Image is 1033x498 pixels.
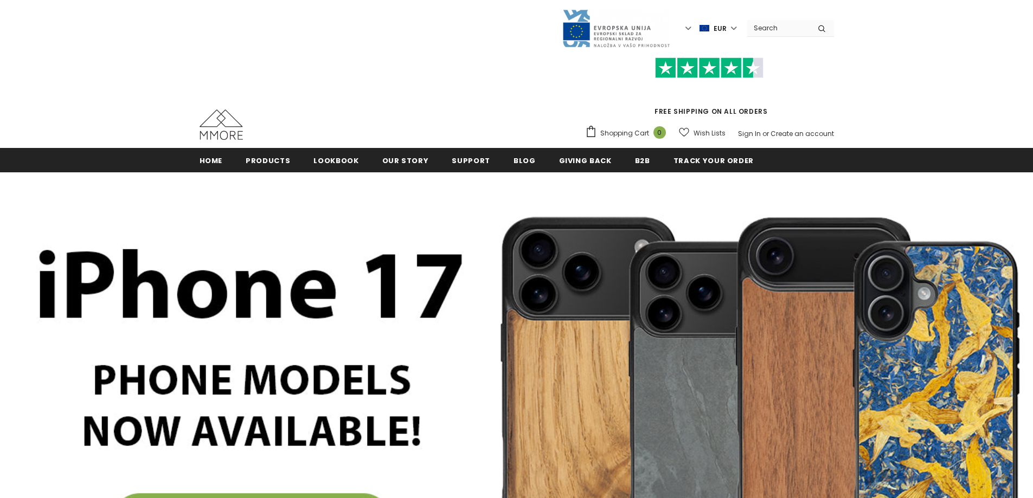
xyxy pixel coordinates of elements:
a: Shopping Cart 0 [585,125,671,141]
span: Shopping Cart [600,128,649,139]
a: Lookbook [313,148,358,172]
span: Track your order [673,156,754,166]
a: Track your order [673,148,754,172]
a: support [452,148,490,172]
a: Create an account [771,129,834,138]
img: MMORE Cases [200,109,243,140]
img: Trust Pilot Stars [655,57,763,79]
span: FREE SHIPPING ON ALL ORDERS [585,62,834,116]
span: 0 [653,126,666,139]
span: Products [246,156,290,166]
a: Sign In [738,129,761,138]
a: B2B [635,148,650,172]
a: Products [246,148,290,172]
a: Wish Lists [679,124,726,143]
span: Wish Lists [694,128,726,139]
iframe: Customer reviews powered by Trustpilot [585,78,834,106]
span: Our Story [382,156,429,166]
span: Blog [514,156,536,166]
a: Javni Razpis [562,23,670,33]
span: Home [200,156,223,166]
span: Giving back [559,156,612,166]
a: Blog [514,148,536,172]
input: Search Site [747,20,810,36]
a: Home [200,148,223,172]
a: Our Story [382,148,429,172]
span: or [762,129,769,138]
span: support [452,156,490,166]
span: EUR [714,23,727,34]
img: Javni Razpis [562,9,670,48]
span: Lookbook [313,156,358,166]
a: Giving back [559,148,612,172]
span: B2B [635,156,650,166]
